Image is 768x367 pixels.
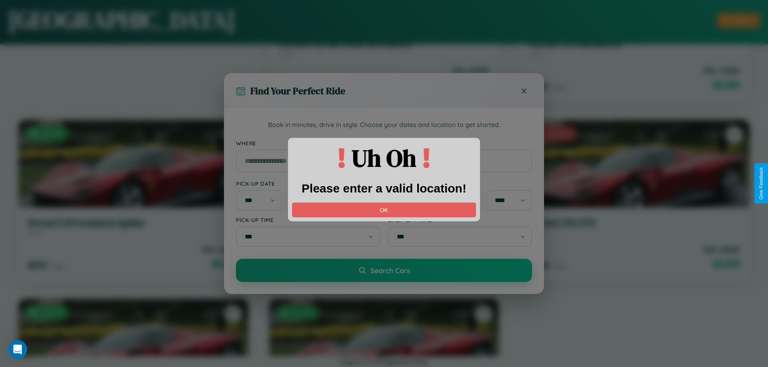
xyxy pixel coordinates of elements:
label: Pick-up Time [236,216,380,223]
p: Book in minutes, drive in style. Choose your dates and location to get started. [236,120,532,130]
label: Where [236,140,532,147]
label: Drop-off Time [388,216,532,223]
h3: Find Your Perfect Ride [250,84,345,97]
label: Pick-up Date [236,180,380,187]
span: Search Cars [370,266,410,275]
label: Drop-off Date [388,180,532,187]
